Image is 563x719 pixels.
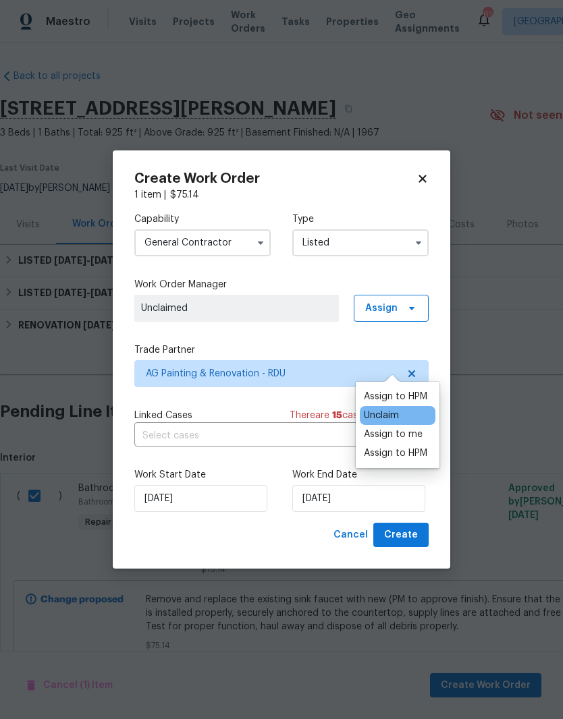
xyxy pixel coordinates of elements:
[134,426,391,447] input: Select cases
[134,485,267,512] input: M/D/YYYY
[134,409,192,422] span: Linked Cases
[134,212,271,226] label: Capability
[292,229,429,256] input: Select...
[134,172,417,185] h2: Create Work Order
[364,428,423,441] div: Assign to me
[292,212,429,226] label: Type
[292,485,425,512] input: M/D/YYYY
[134,229,271,256] input: Select...
[134,188,429,202] div: 1 item |
[384,527,418,544] span: Create
[373,523,429,548] button: Create
[332,411,342,420] span: 15
[134,278,429,291] label: Work Order Manager
[328,523,373,548] button: Cancel
[134,468,271,482] label: Work Start Date
[364,447,427,460] div: Assign to HPM
[134,343,429,357] label: Trade Partner
[333,527,368,544] span: Cancel
[410,235,427,251] button: Show options
[252,235,269,251] button: Show options
[365,301,398,315] span: Assign
[364,390,427,403] div: Assign to HPM
[141,301,332,315] span: Unclaimed
[290,409,429,422] span: There are case s for this home
[146,367,398,380] span: AG Painting & Renovation - RDU
[292,468,429,482] label: Work End Date
[170,190,199,200] span: $ 75.14
[364,409,399,422] div: Unclaim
